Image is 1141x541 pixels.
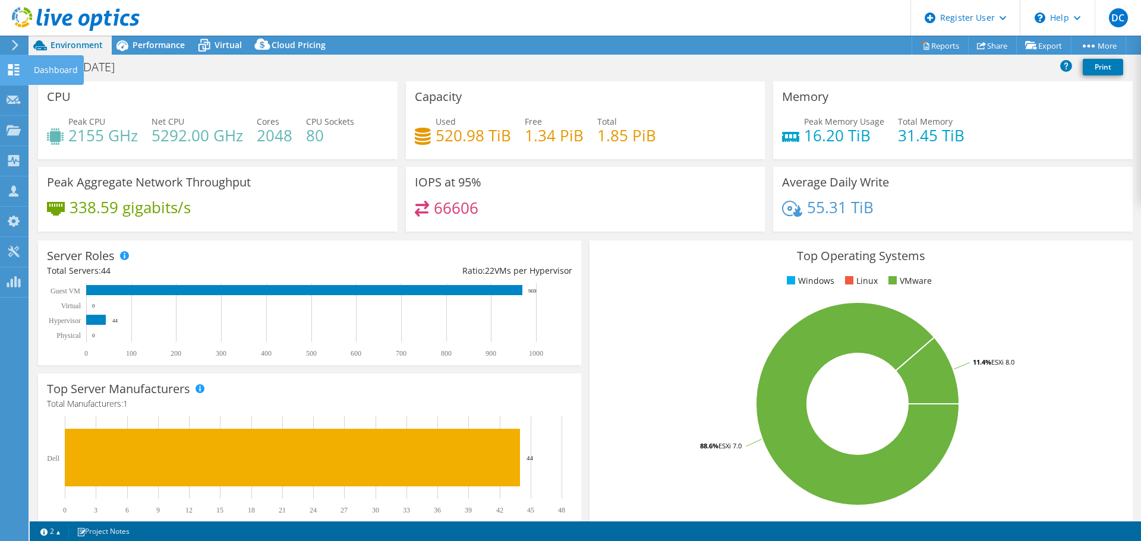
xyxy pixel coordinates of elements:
text: 30 [372,506,379,514]
text: 700 [396,349,406,357]
h4: 5292.00 GHz [152,129,243,142]
text: 1000 [529,349,543,357]
h3: IOPS at 95% [415,176,481,189]
tspan: 88.6% [700,441,718,450]
h4: 1.34 PiB [525,129,584,142]
span: 1 [123,398,128,409]
h3: Memory [782,90,828,103]
span: Peak Memory Usage [804,116,884,127]
span: DC [1109,8,1128,27]
span: Free [525,116,542,127]
h4: 338.59 gigabits/s [70,201,191,214]
a: 2 [32,524,69,539]
span: Performance [133,39,185,50]
text: 0 [92,303,95,309]
span: Used [436,116,456,127]
h4: 31.45 TiB [898,129,965,142]
h3: Top Operating Systems [598,249,1124,262]
a: Print [1083,59,1123,75]
h4: 55.31 TiB [807,201,874,214]
h3: CPU [47,90,71,103]
span: Total [597,116,617,127]
text: 44 [527,454,534,461]
div: Dashboard [28,55,84,85]
text: Dell [47,454,59,463]
text: 36 [434,506,441,514]
tspan: 11.4% [973,357,991,366]
a: Reports [912,36,969,55]
h3: Capacity [415,90,462,103]
a: Share [968,36,1017,55]
text: Virtual [61,302,81,310]
tspan: ESXi 7.0 [718,441,742,450]
a: Project Notes [68,524,138,539]
text: Physical [56,331,81,340]
text: 24 [310,506,317,514]
text: 400 [261,349,272,357]
span: 22 [485,265,494,276]
text: 0 [84,349,88,357]
span: Net CPU [152,116,184,127]
text: 48 [558,506,565,514]
h3: Server Roles [47,249,115,262]
text: 45 [527,506,534,514]
li: VMware [885,274,932,287]
text: 9 [156,506,160,514]
h4: 16.20 TiB [804,129,884,142]
h4: 2155 GHz [68,129,138,142]
text: 300 [216,349,226,357]
tspan: ESXi 8.0 [991,357,1014,366]
span: Peak CPU [68,116,105,127]
span: Environment [51,39,103,50]
h4: Total Manufacturers: [47,397,572,410]
text: 0 [92,333,95,338]
text: 100 [126,349,137,357]
text: 15 [216,506,223,514]
span: Total Memory [898,116,953,127]
text: 33 [403,506,410,514]
div: Ratio: VMs per Hypervisor [310,264,572,277]
text: 27 [341,506,348,514]
h1: Hilton [DATE] [39,61,133,74]
text: 18 [248,506,255,514]
h4: 1.85 PiB [597,129,656,142]
svg: \n [1035,12,1045,23]
h4: 80 [306,129,354,142]
text: 3 [94,506,97,514]
text: Hypervisor [49,317,81,325]
a: More [1071,36,1126,55]
h4: 520.98 TiB [436,129,511,142]
text: Guest VM [51,287,80,295]
text: 200 [171,349,181,357]
h3: Top Server Manufacturers [47,382,190,396]
text: 500 [306,349,317,357]
text: 900 [486,349,496,357]
text: 800 [441,349,452,357]
span: 44 [101,265,111,276]
text: 0 [63,506,67,514]
h3: Peak Aggregate Network Throughput [47,176,251,189]
a: Export [1016,36,1071,55]
text: 600 [351,349,361,357]
text: 44 [112,318,118,324]
li: Windows [784,274,834,287]
text: 42 [496,506,503,514]
li: Linux [842,274,878,287]
h4: 2048 [257,129,292,142]
div: Total Servers: [47,264,310,277]
text: 39 [465,506,472,514]
h4: 66606 [434,201,478,214]
text: 12 [185,506,193,514]
span: Virtual [215,39,242,50]
text: 21 [279,506,286,514]
span: CPU Sockets [306,116,354,127]
span: Cores [257,116,279,127]
h3: Average Daily Write [782,176,889,189]
text: 969 [528,288,537,294]
text: 6 [125,506,129,514]
span: Cloud Pricing [272,39,326,50]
